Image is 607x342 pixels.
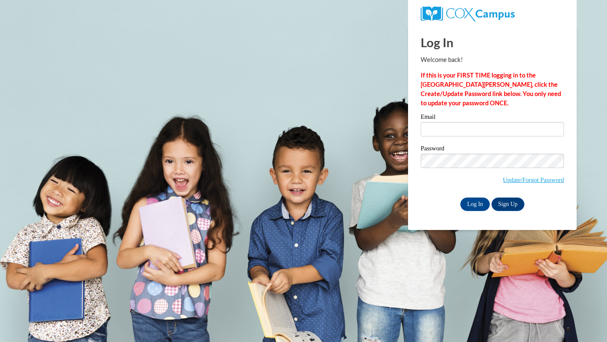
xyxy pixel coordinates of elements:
a: Sign Up [492,198,524,211]
input: Log In [460,198,490,211]
a: COX Campus [421,10,515,17]
p: Welcome back! [421,55,564,64]
label: Password [421,145,564,154]
label: Email [421,114,564,122]
strong: If this is your FIRST TIME logging in to the [GEOGRAPHIC_DATA][PERSON_NAME], click the Create/Upd... [421,72,561,107]
a: Update/Forgot Password [503,176,564,183]
img: COX Campus [421,6,515,21]
h1: Log In [421,34,564,51]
